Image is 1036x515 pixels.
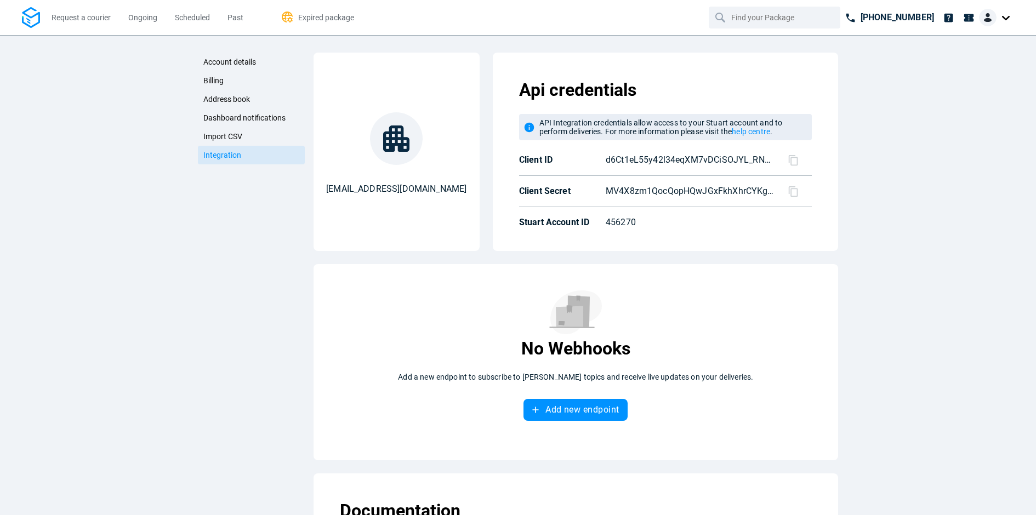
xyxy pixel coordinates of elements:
[519,79,812,101] p: Api credentials
[523,399,628,421] button: Add new endpoint
[298,13,354,22] span: Expired package
[539,118,783,136] span: API Integration credentials allow access to your Stuart account and to perform deliveries. For mo...
[198,127,305,146] a: Import CSV
[606,185,775,198] p: MV4X8zm1QocQopHQwJGxFkhXhrCYKgOUukgEzVzu_Qw
[198,90,305,108] a: Address book
[22,7,40,28] img: Logo
[545,405,619,414] span: Add new endpoint
[606,216,762,229] p: 456270
[732,127,770,136] a: help centre
[203,76,224,85] span: Billing
[52,13,111,22] span: Request a courier
[203,132,242,141] span: Import CSV
[521,337,630,359] p: No Webhooks
[175,13,210,22] span: Scheduled
[549,290,602,334] img: No results found
[861,11,934,24] p: [PHONE_NUMBER]
[519,186,601,197] p: Client Secret
[979,9,997,26] img: Client
[128,13,157,22] span: Ongoing
[519,154,601,165] p: Client ID
[203,95,250,104] span: Address book
[606,153,775,167] p: d6Ct1eL55y42l34eqXM7vDCiSOJYL_RN8oYed3PCec0
[731,7,820,28] input: Find your Package
[198,108,305,127] a: Dashboard notifications
[198,146,305,164] a: Integration
[326,182,466,196] p: [EMAIL_ADDRESS][DOMAIN_NAME]
[203,113,286,122] span: Dashboard notifications
[398,373,753,381] p: Add a new endpoint to subscribe to [PERSON_NAME] topics and receive live updates on your deliveries.
[519,217,601,228] p: Stuart Account ID
[198,53,305,71] a: Account details
[227,13,243,22] span: Past
[203,58,256,66] span: Account details
[840,7,938,28] a: [PHONE_NUMBER]
[203,151,241,159] span: Integration
[198,71,305,90] a: Billing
